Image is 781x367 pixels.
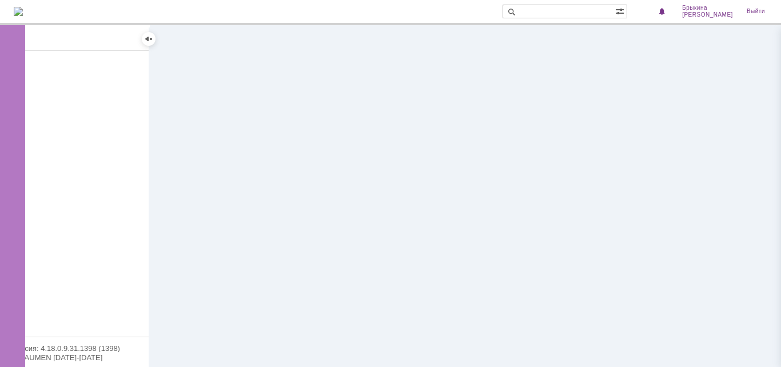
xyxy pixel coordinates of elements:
img: logo [14,7,23,16]
span: Расширенный поиск [615,5,627,16]
span: Брыкина [682,5,733,11]
div: Версия: 4.18.0.9.31.1398 (1398) [11,345,137,352]
div: Скрыть меню [142,32,156,46]
div: © NAUMEN [DATE]-[DATE] [11,354,137,361]
span: [PERSON_NAME] [682,11,733,18]
a: Перейти на домашнюю страницу [14,7,23,16]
